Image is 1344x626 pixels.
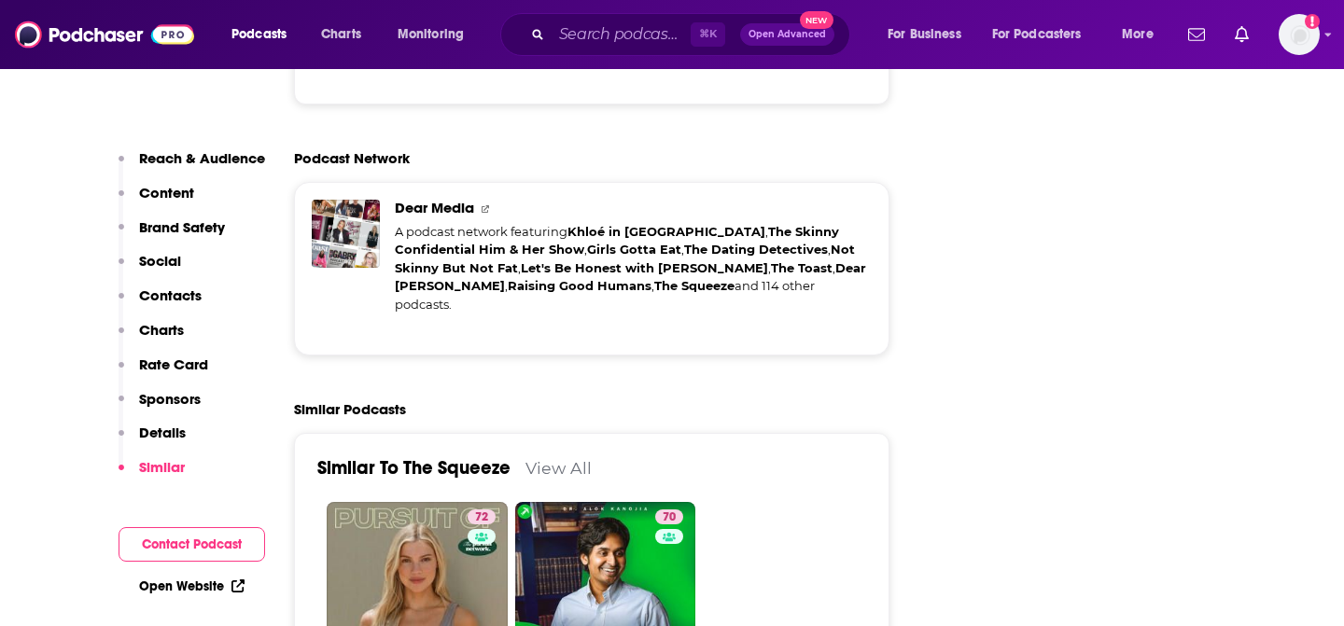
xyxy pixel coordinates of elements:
[294,400,406,418] h2: Similar Podcasts
[992,21,1082,48] span: For Podcasters
[567,224,765,239] a: Khloé in [GEOGRAPHIC_DATA]
[505,278,508,293] span: ,
[395,242,855,275] a: Not Skinny But Not Fat
[1109,20,1177,49] button: open menu
[294,149,410,167] h2: Podcast Network
[771,260,833,275] a: The Toast
[395,199,489,216] span: Dear Media
[385,20,488,49] button: open menu
[1181,19,1212,50] a: Show notifications dropdown
[740,23,834,46] button: Open AdvancedNew
[139,286,202,304] p: Contacts
[308,188,339,218] img: Khloé in Wonder Land
[139,218,225,236] p: Brand Safety
[353,249,384,280] img: Raising Good Humans
[139,578,245,594] a: Open Website
[888,21,961,48] span: For Business
[475,508,488,527] span: 72
[361,196,392,227] img: Girls Gotta Eat
[119,218,225,253] button: Brand Safety
[303,215,334,245] img: The Dating Detectives
[326,245,357,276] img: Dear Gabby
[231,21,287,48] span: Podcasts
[518,260,521,275] span: ,
[749,30,826,39] span: Open Advanced
[681,242,684,257] span: ,
[655,509,683,524] a: 70
[584,242,587,257] span: ,
[119,286,202,321] button: Contacts
[139,390,201,408] p: Sponsors
[119,424,186,458] button: Details
[309,20,372,49] a: Charts
[119,321,184,355] button: Charts
[1305,14,1320,29] svg: Add a profile image
[395,200,489,216] a: Dear Media
[800,11,833,29] span: New
[330,218,361,249] img: Not Skinny But Not Fat
[139,184,194,202] p: Content
[395,223,872,314] div: A podcast network featuring and 114 other podcasts.
[508,278,651,293] a: Raising Good Humans
[218,20,311,49] button: open menu
[468,509,496,524] a: 72
[1279,14,1320,55] span: Logged in as brismall
[139,424,186,441] p: Details
[521,260,768,275] a: Let's Be Honest with [PERSON_NAME]
[139,458,185,476] p: Similar
[334,191,365,222] img: The Skinny Confidential Him & Her Show
[119,458,185,493] button: Similar
[321,21,361,48] span: Charts
[525,458,592,478] a: View All
[654,278,735,293] a: The Squeeze
[1227,19,1256,50] a: Show notifications dropdown
[691,22,725,47] span: ⌘ K
[663,508,676,527] span: 70
[828,242,831,257] span: ,
[980,20,1109,49] button: open menu
[119,149,265,184] button: Reach & Audience
[119,390,201,424] button: Sponsors
[684,242,828,257] a: The Dating Detectives
[552,20,691,49] input: Search podcasts, credits, & more...
[299,241,329,271] img: The Toast
[139,149,265,167] p: Reach & Audience
[312,200,380,268] a: Dear Media
[1279,14,1320,55] img: User Profile
[833,260,835,275] span: ,
[317,456,511,480] a: Similar To The Squeeze
[1279,14,1320,55] button: Show profile menu
[518,13,868,56] div: Search podcasts, credits, & more...
[1122,21,1154,48] span: More
[119,184,194,218] button: Content
[765,224,768,239] span: ,
[398,21,464,48] span: Monitoring
[768,260,771,275] span: ,
[139,355,208,373] p: Rate Card
[15,17,194,52] img: Podchaser - Follow, Share and Rate Podcasts
[119,252,181,286] button: Social
[357,223,388,254] img: Let's Be Honest with Kristin Cavallari
[587,242,681,257] a: Girls Gotta Eat
[119,527,265,562] button: Contact Podcast
[139,321,184,339] p: Charts
[651,278,654,293] span: ,
[139,252,181,270] p: Social
[875,20,985,49] button: open menu
[119,355,208,390] button: Rate Card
